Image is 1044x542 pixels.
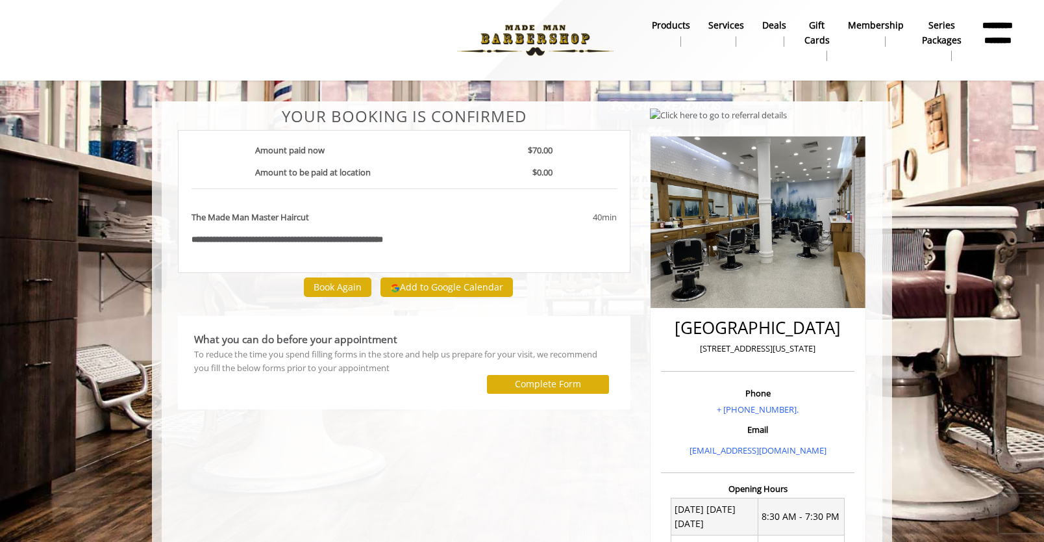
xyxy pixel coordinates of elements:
[650,109,787,122] img: Click here to go to referral details
[515,379,581,389] label: Complete Form
[664,389,851,398] h3: Phone
[304,277,371,296] button: Book Again
[795,16,839,64] a: Gift cardsgift cards
[255,144,325,156] b: Amount paid now
[922,18,962,47] b: Series packages
[652,18,690,32] b: products
[487,375,609,394] button: Complete Form
[699,16,753,50] a: ServicesServices
[717,404,799,415] a: + [PHONE_NUMBER].
[664,342,851,355] p: [STREET_ADDRESS][US_STATE]
[178,108,630,125] center: Your Booking is confirmed
[753,16,795,50] a: DealsDeals
[848,18,904,32] b: Membership
[690,445,826,456] a: [EMAIL_ADDRESS][DOMAIN_NAME]
[804,18,830,47] b: gift cards
[255,166,371,178] b: Amount to be paid at location
[708,18,744,32] b: Services
[661,484,854,493] h3: Opening Hours
[664,425,851,434] h3: Email
[839,16,913,50] a: MembershipMembership
[194,348,614,375] div: To reduce the time you spend filling forms in the store and help us prepare for your visit, we re...
[758,498,845,535] td: 8:30 AM - 7:30 PM
[380,277,513,297] button: Add to Google Calendar
[643,16,699,50] a: Productsproducts
[664,318,851,337] h2: [GEOGRAPHIC_DATA]
[528,144,553,156] b: $70.00
[488,211,616,224] div: 40min
[194,332,397,346] b: What you can do before your appointment
[446,5,625,76] img: Made Man Barbershop logo
[192,211,309,224] b: The Made Man Master Haircut
[913,16,971,64] a: Series packagesSeries packages
[532,166,553,178] b: $0.00
[671,498,758,535] td: [DATE] [DATE] [DATE]
[762,18,786,32] b: Deals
